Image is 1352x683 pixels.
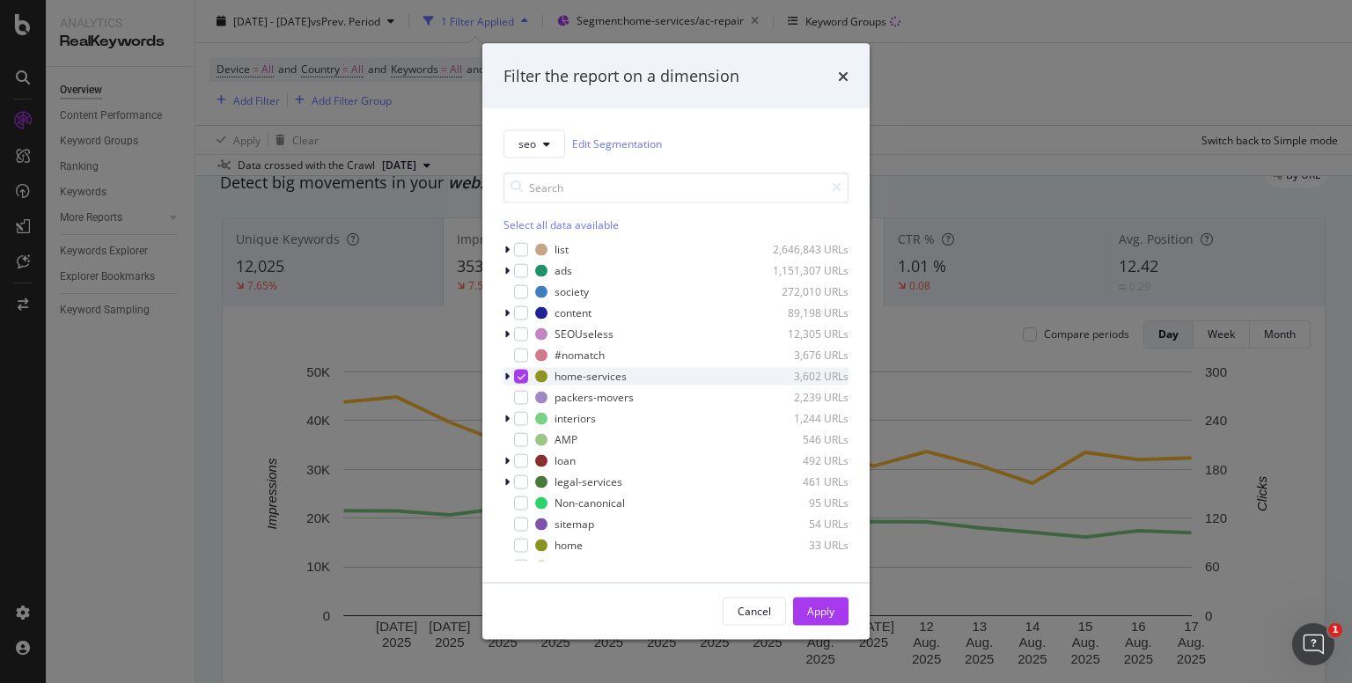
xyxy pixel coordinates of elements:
div: 1,244 URLs [762,411,849,426]
div: Cancel [738,604,771,619]
div: times [838,65,849,88]
span: seo [518,136,536,151]
div: legal-services [555,474,622,489]
button: Apply [793,597,849,625]
div: 54 URLs [762,517,849,532]
div: 95 URLs [762,496,849,510]
input: Search [503,172,849,202]
div: interiors [555,411,596,426]
div: 2,646,843 URLs [762,242,849,257]
div: 3,602 URLs [762,369,849,384]
button: seo [503,129,565,158]
iframe: Intercom live chat [1292,623,1334,665]
div: 272,010 URLs [762,284,849,299]
div: modal [482,44,870,640]
div: renovation [555,559,607,574]
div: 1,151,307 URLs [762,263,849,278]
div: AMP [555,432,577,447]
div: content [555,305,591,320]
div: 30 URLs [762,559,849,574]
div: SEOUseless [555,327,614,341]
a: Edit Segmentation [572,135,662,153]
div: list [555,242,569,257]
div: ads [555,263,572,278]
div: 89,198 URLs [762,305,849,320]
div: 3,676 URLs [762,348,849,363]
div: 461 URLs [762,474,849,489]
div: home-services [555,369,627,384]
span: 1 [1328,623,1342,637]
div: Filter the report on a dimension [503,65,739,88]
div: loan [555,453,576,468]
div: society [555,284,589,299]
div: home [555,538,583,553]
div: 12,305 URLs [762,327,849,341]
div: 2,239 URLs [762,390,849,405]
div: Select all data available [503,217,849,231]
div: sitemap [555,517,594,532]
button: Cancel [723,597,786,625]
div: 546 URLs [762,432,849,447]
div: packers-movers [555,390,634,405]
div: Apply [807,604,834,619]
div: #nomatch [555,348,605,363]
div: 33 URLs [762,538,849,553]
div: Non-canonical [555,496,625,510]
div: 492 URLs [762,453,849,468]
